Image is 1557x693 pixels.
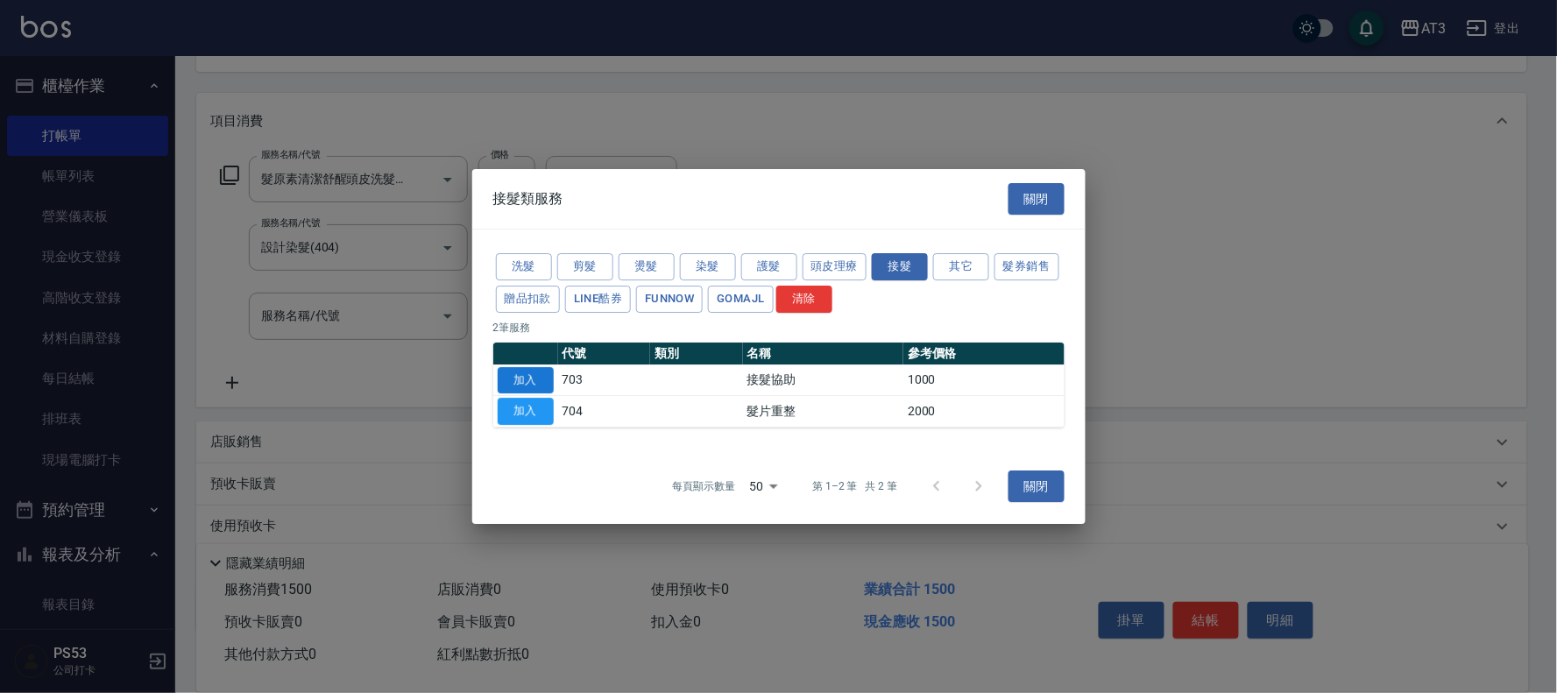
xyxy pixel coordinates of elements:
th: 參考價格 [903,343,1064,365]
button: 染髮 [680,253,736,280]
button: 接髮 [872,253,928,280]
p: 第 1–2 筆 共 2 筆 [812,478,897,494]
th: 名稱 [743,343,903,365]
td: 704 [558,396,651,428]
span: 接髮類服務 [493,190,563,208]
td: 髮片重整 [743,396,903,428]
button: LINE酷券 [565,286,631,313]
td: 703 [558,364,651,396]
button: 關閉 [1009,183,1065,216]
button: GOMAJL [708,286,773,313]
button: 剪髮 [557,253,613,280]
button: 燙髮 [619,253,675,280]
th: 代號 [558,343,651,365]
button: 其它 [933,253,989,280]
button: 頭皮理療 [803,253,867,280]
td: 2000 [903,396,1064,428]
button: 加入 [498,398,554,425]
button: 洗髮 [496,253,552,280]
button: 清除 [776,286,832,313]
button: 加入 [498,367,554,394]
p: 2 筆服務 [493,320,1065,336]
td: 1000 [903,364,1064,396]
button: 贈品扣款 [496,286,561,313]
button: 護髮 [741,253,797,280]
button: 關閉 [1009,470,1065,503]
button: FUNNOW [636,286,703,313]
th: 類別 [650,343,743,365]
td: 接髮協助 [743,364,903,396]
button: 髮券銷售 [994,253,1059,280]
p: 每頁顯示數量 [672,478,735,494]
div: 50 [742,463,784,510]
